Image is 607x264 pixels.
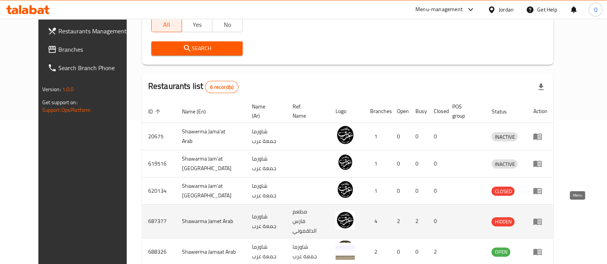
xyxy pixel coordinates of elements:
a: Branches [41,40,140,59]
td: 0 [428,150,446,177]
td: 2 [409,205,428,238]
a: Restaurants Management [41,22,140,40]
td: 0 [409,123,428,150]
div: Menu [533,132,547,141]
td: 20675 [142,123,176,150]
span: Search [157,44,237,53]
button: Search [151,41,243,56]
td: شاورما جمعة عرب [246,177,287,205]
td: 2 [391,205,409,238]
div: Menu-management [415,5,463,14]
span: Search Branch Phone [58,63,134,72]
td: 0 [428,177,446,205]
td: 0 [391,123,409,150]
td: 0 [428,123,446,150]
img: Shawarma Jamet Arab [336,210,355,230]
span: Ref. Name [293,102,320,120]
td: Shawarma Jamet Arab [176,205,246,238]
img: Shawerma Jama'at Arab [336,125,355,144]
img: Shawarma Jam'at Arab [336,180,355,199]
div: Menu [533,247,547,256]
td: 1 [364,123,391,150]
span: POS group [452,102,476,120]
th: Branches [364,100,391,123]
th: Logo [329,100,364,123]
div: Export file [532,78,550,96]
span: OPEN [491,248,510,256]
h2: Restaurants list [148,80,238,93]
span: Get support on: [42,97,78,107]
div: INACTIVE [491,132,518,141]
a: Search Branch Phone [41,59,140,77]
span: Version: [42,84,61,94]
div: Jordan [499,5,514,14]
span: Name (Ar) [252,102,278,120]
th: Busy [409,100,428,123]
td: مطعم فارس الدلقموني [286,205,329,238]
td: 0 [391,150,409,177]
span: Yes [185,19,209,30]
span: Q [594,5,597,14]
button: No [212,17,243,32]
span: HIDDEN [491,217,514,226]
a: Support.OpsPlatform [42,105,91,115]
img: Shawerma Jamaat Arab [336,241,355,260]
td: Shawarma Jam'at [GEOGRAPHIC_DATA] [176,150,246,177]
div: Menu [533,186,547,195]
span: ID [148,107,163,116]
td: شاورما جمعة عرب [246,150,287,177]
div: Menu [533,159,547,168]
td: Shawerma Jama'at Arab [176,123,246,150]
td: 619516 [142,150,176,177]
td: Shawarma Jam'at [GEOGRAPHIC_DATA] [176,177,246,205]
div: HIDDEN [491,217,514,226]
span: 1.0.0 [62,84,74,94]
td: 0 [428,205,446,238]
td: 4 [364,205,391,238]
td: 1 [364,177,391,205]
span: INACTIVE [491,133,518,141]
span: Restaurants Management [58,26,134,36]
td: 1 [364,150,391,177]
td: 0 [409,177,428,205]
button: All [151,17,182,32]
td: 687377 [142,205,176,238]
td: شاورما جمعة عرب [246,123,287,150]
span: INACTIVE [491,160,518,169]
img: Shawarma Jam'at Arab [336,152,355,172]
span: All [155,19,179,30]
td: 0 [409,150,428,177]
td: 620134 [142,177,176,205]
span: CLOSED [491,187,514,196]
th: Action [527,100,553,123]
th: Open [391,100,409,123]
span: Name (En) [182,107,216,116]
span: Status [491,107,516,116]
span: Branches [58,45,134,54]
div: Total records count [205,81,238,93]
span: No [215,19,240,30]
button: Yes [182,17,212,32]
td: 0 [391,177,409,205]
th: Closed [428,100,446,123]
span: 6 record(s) [205,84,238,91]
td: شاورما جمعة عرب [246,205,287,238]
